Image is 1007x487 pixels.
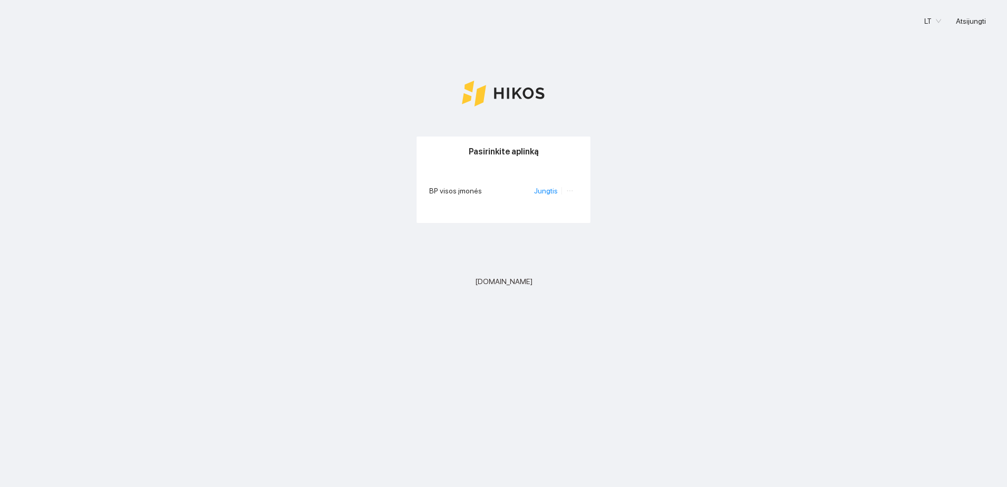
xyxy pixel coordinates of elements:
[429,179,578,203] li: BP visos įmonės
[924,13,941,29] span: LT
[429,137,578,167] div: Pasirinkite aplinką
[956,15,986,27] span: Atsijungti
[566,187,574,194] span: ellipsis
[475,276,532,287] span: [DOMAIN_NAME]
[534,187,558,195] a: Jungtis
[947,13,994,30] button: Atsijungti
